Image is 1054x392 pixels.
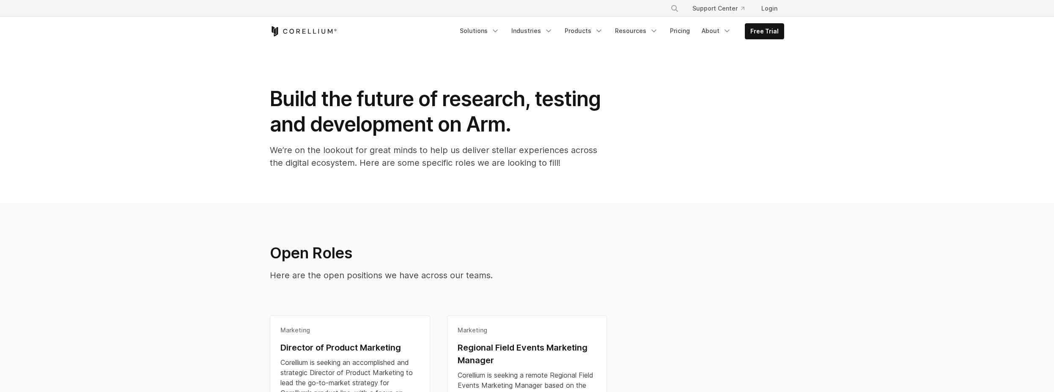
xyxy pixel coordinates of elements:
[755,1,784,16] a: Login
[665,23,695,38] a: Pricing
[270,269,651,282] p: Here are the open positions we have across our teams.
[270,26,337,36] a: Corellium Home
[455,23,505,38] a: Solutions
[270,86,608,137] h1: Build the future of research, testing and development on Arm.
[458,341,597,367] div: Regional Field Events Marketing Manager
[280,341,420,354] div: Director of Product Marketing
[660,1,784,16] div: Navigation Menu
[560,23,608,38] a: Products
[506,23,558,38] a: Industries
[697,23,736,38] a: About
[458,326,597,334] div: Marketing
[610,23,663,38] a: Resources
[667,1,682,16] button: Search
[270,244,651,262] h2: Open Roles
[686,1,751,16] a: Support Center
[270,144,608,169] p: We’re on the lookout for great minds to help us deliver stellar experiences across the digital ec...
[745,24,784,39] a: Free Trial
[455,23,784,39] div: Navigation Menu
[280,326,420,334] div: Marketing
